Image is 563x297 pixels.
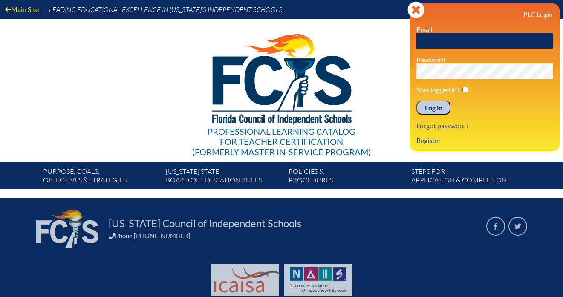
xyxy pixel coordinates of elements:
a: [US_STATE] StateBoard of Education rules [162,165,285,189]
a: [US_STATE] Council of Independent Schools [105,216,305,230]
svg: Close [407,1,424,18]
a: Main Site [2,3,42,15]
img: Int'l Council Advancing Independent School Accreditation logo [214,267,280,293]
label: Password [416,55,445,63]
label: Stay logged in? [416,86,459,94]
label: Email [416,25,433,33]
a: Steps forapplication & completion [408,165,531,189]
img: FCISlogo221.eps [193,19,370,135]
a: Register [413,135,444,146]
input: Log in [416,101,450,115]
a: Forgot password? [413,120,472,131]
a: Policies &Procedures [285,165,408,189]
img: NAIS Logo [290,267,347,293]
a: Professional Learning Catalog for Teacher Certification(formerly Master In-service Program) [189,17,374,159]
span: for Teacher Certification [220,136,343,147]
img: FCIS_logo_white [36,210,98,248]
h3: PLC Login [416,10,553,18]
a: Purpose, goals,objectives & strategies [40,165,162,189]
div: Phone [PHONE_NUMBER] [109,232,476,239]
div: Professional Learning Catalog (formerly Master In-service Program) [192,126,371,157]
